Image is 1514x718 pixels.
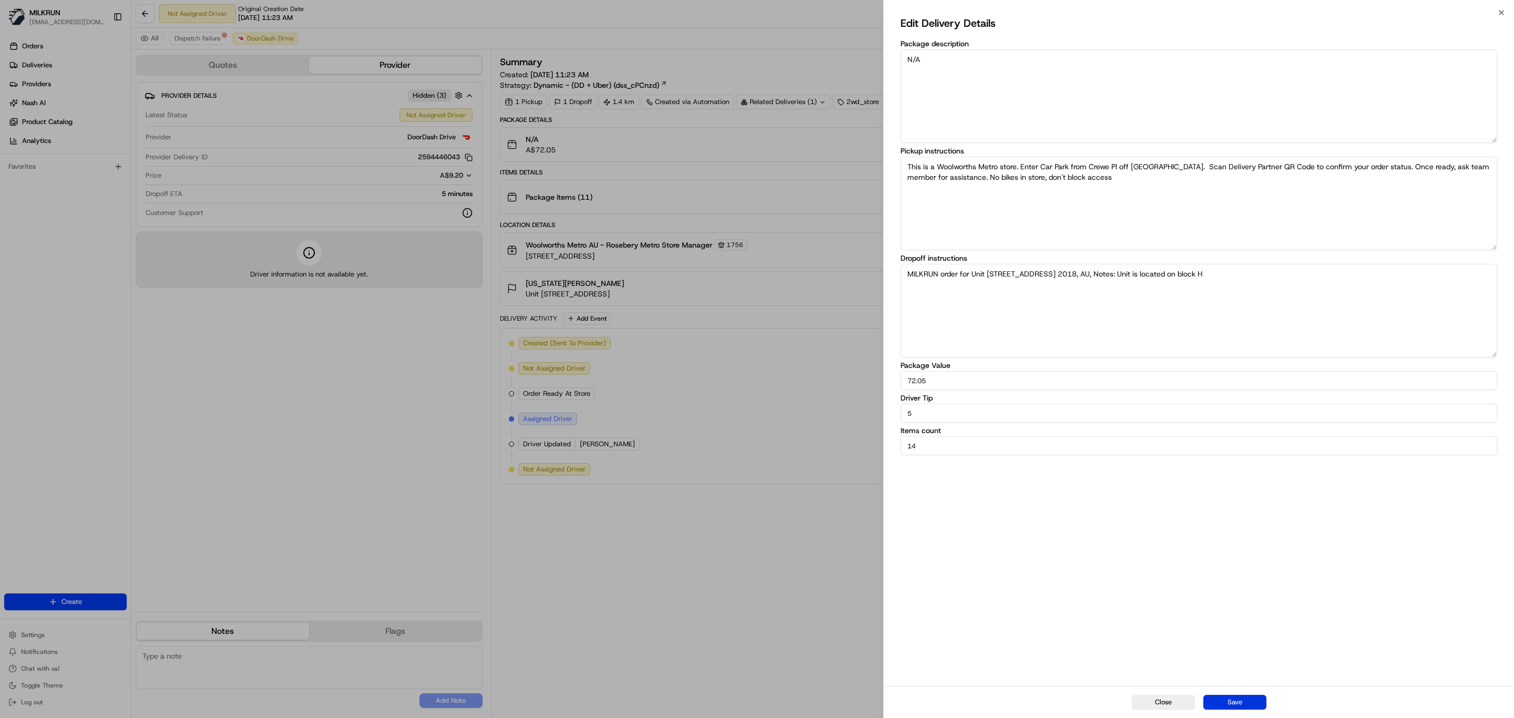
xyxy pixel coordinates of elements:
textarea: N/A [901,49,1497,143]
label: Package Value [901,362,1497,369]
label: Driver Tip [901,394,1497,402]
h2: Edit Delivery Details [901,15,996,32]
input: Enter package value [901,371,1497,390]
textarea: MILKRUN order for Unit [STREET_ADDRESS] 2018, AU, Notes: Unit is located on block H [901,264,1497,357]
textarea: This is a Woolworths Metro store. Enter Car Park from Crewe Pl off [GEOGRAPHIC_DATA]. Scan Delive... [901,157,1497,250]
input: Enter package value [901,404,1497,423]
label: Package description [901,40,1497,47]
label: Items count [901,427,1497,434]
label: Dropoff instructions [901,254,1497,262]
label: Pickup instructions [901,147,1497,155]
input: Enter items count [901,436,1497,455]
button: Save [1203,695,1266,710]
button: Close [1132,695,1195,710]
